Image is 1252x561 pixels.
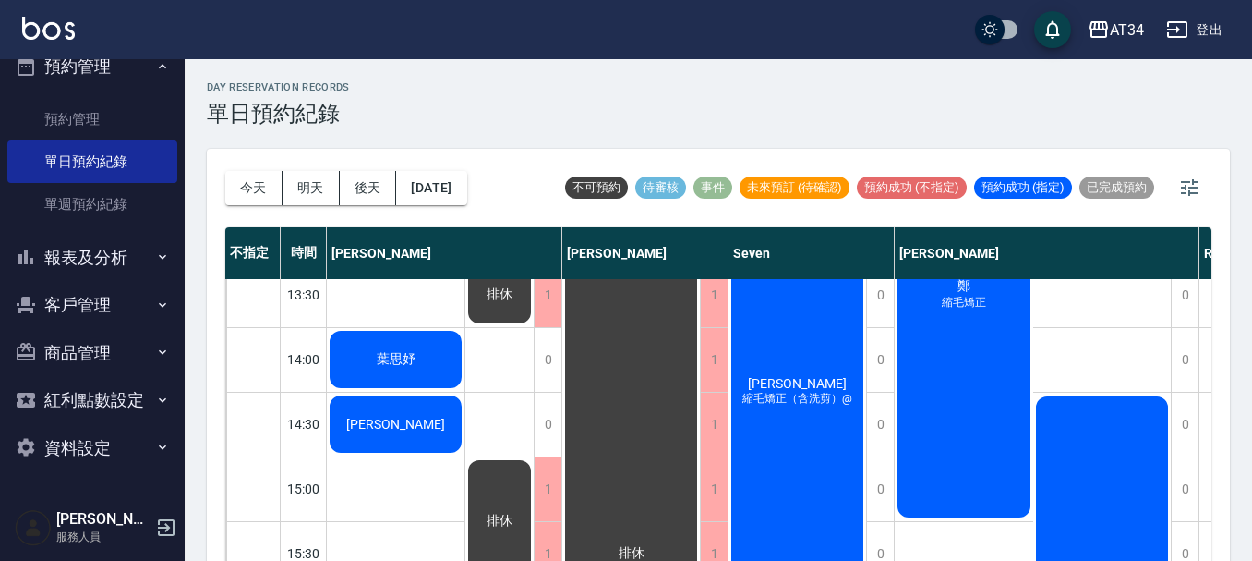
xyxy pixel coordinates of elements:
div: 1 [700,393,728,457]
div: 0 [866,457,894,521]
a: 預約管理 [7,98,177,140]
div: 0 [534,393,561,457]
span: 不可預約 [565,179,628,196]
button: 商品管理 [7,329,177,377]
div: [PERSON_NAME] [327,227,562,279]
div: 1 [534,457,561,521]
img: Logo [22,17,75,40]
span: 縮毛矯正 [938,295,990,311]
span: [PERSON_NAME] [744,376,850,391]
div: 14:00 [281,327,327,392]
span: 葉思妤 [373,351,419,368]
div: 0 [866,328,894,392]
div: 1 [700,457,728,521]
h2: day Reservation records [207,81,350,93]
span: 預約成功 (不指定) [857,179,967,196]
button: 客戶管理 [7,281,177,329]
div: 0 [866,393,894,457]
a: 單週預約紀錄 [7,183,177,226]
p: 服務人員 [56,529,150,545]
div: 0 [1171,263,1198,327]
button: AT34 [1080,11,1151,49]
span: [PERSON_NAME] [343,417,449,432]
button: save [1034,11,1071,48]
span: 排休 [483,287,516,303]
button: 紅利點數設定 [7,376,177,424]
img: Person [15,509,52,546]
button: 明天 [283,171,340,205]
div: 0 [1171,457,1198,521]
div: 不指定 [225,227,281,279]
div: 15:00 [281,457,327,521]
div: 時間 [281,227,327,279]
span: 待審核 [635,179,686,196]
h5: [PERSON_NAME] [56,510,150,529]
span: 鄭 [954,278,974,295]
span: 已完成預約 [1079,179,1154,196]
span: 排休 [483,513,516,530]
div: 14:30 [281,392,327,457]
button: 今天 [225,171,283,205]
div: AT34 [1110,18,1144,42]
span: 預約成功 (指定) [974,179,1072,196]
button: 登出 [1159,13,1230,47]
h3: 單日預約紀錄 [207,101,350,127]
div: 0 [866,263,894,327]
button: 資料設定 [7,424,177,472]
button: 後天 [340,171,397,205]
div: 0 [1171,328,1198,392]
button: [DATE] [396,171,466,205]
button: 預約管理 [7,43,177,91]
div: Seven [728,227,895,279]
span: 縮毛矯正（含洗剪）@ [739,391,856,407]
div: 0 [534,328,561,392]
div: [PERSON_NAME] [562,227,728,279]
div: 1 [700,263,728,327]
div: [PERSON_NAME] [895,227,1199,279]
button: 報表及分析 [7,234,177,282]
span: 事件 [693,179,732,196]
div: 13:30 [281,262,327,327]
div: 0 [1171,393,1198,457]
a: 單日預約紀錄 [7,140,177,183]
span: 未來預訂 (待確認) [740,179,849,196]
div: 1 [700,328,728,392]
div: 1 [534,263,561,327]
